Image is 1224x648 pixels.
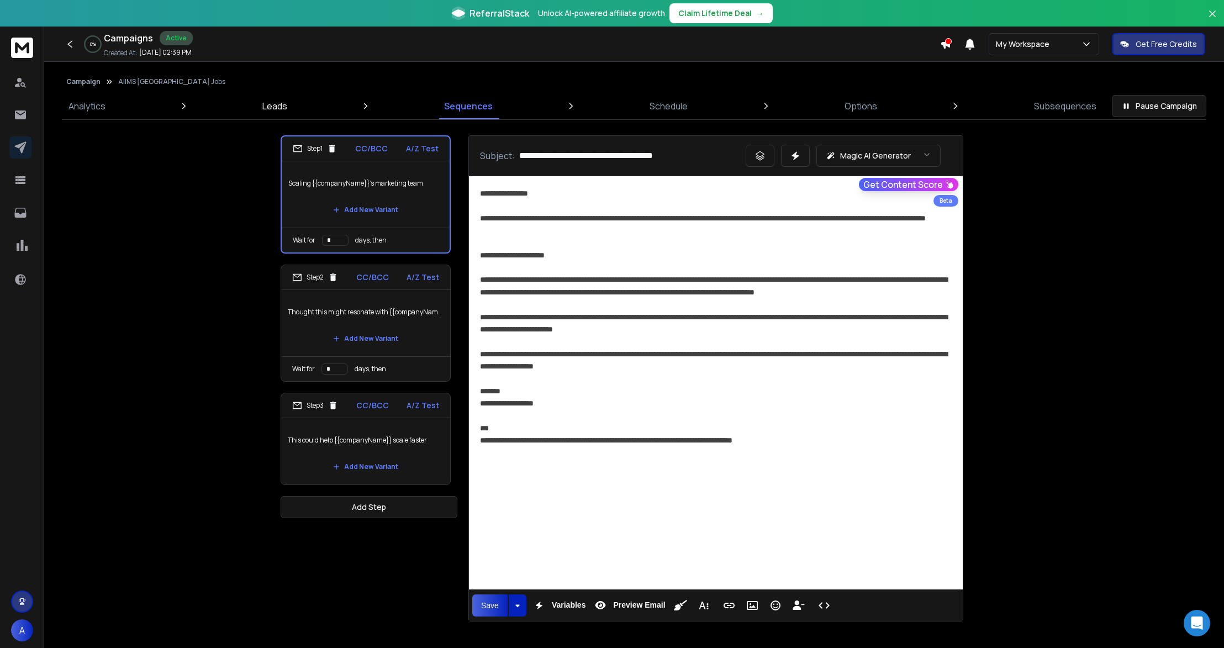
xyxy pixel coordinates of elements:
p: This could help {{companyName}} scale faster [288,425,444,456]
button: Get Content Score [859,178,958,191]
p: Wait for [293,236,315,245]
a: Sequences [437,93,499,119]
div: Active [160,31,193,45]
button: Get Free Credits [1112,33,1205,55]
p: Options [845,99,877,113]
div: Step 1 [293,144,337,154]
p: Leads [262,99,287,113]
a: Leads [256,93,294,119]
p: A/Z Test [407,272,439,283]
li: Step2CC/BCCA/Z TestThought this might resonate with {{companyName}}Add New VariantWait fordays, then [281,265,451,382]
button: Insert Image (⌘P) [742,594,763,617]
p: 0 % [90,41,96,48]
h1: Campaigns [104,31,153,45]
p: Created At: [104,49,137,57]
button: A [11,619,33,641]
p: Analytics [68,99,105,113]
p: Subject: [480,149,515,162]
p: Wait for [292,365,315,373]
button: Add Step [281,496,457,518]
p: A/Z Test [406,143,439,154]
p: CC/BCC [356,400,389,411]
div: Beta [933,195,958,207]
button: Magic AI Generator [816,145,941,167]
p: Magic AI Generator [840,150,911,161]
a: Schedule [643,93,694,119]
button: Close banner [1205,7,1220,33]
button: Add New Variant [324,456,407,478]
div: Step 3 [292,401,338,410]
p: days, then [355,365,386,373]
button: Add New Variant [324,328,407,350]
a: Options [838,93,884,119]
p: days, then [355,236,387,245]
p: Thought this might resonate with {{companyName}} [288,297,444,328]
div: Open Intercom Messenger [1184,610,1210,636]
button: Code View [814,594,835,617]
li: Step1CC/BCCA/Z TestScaling {{companyName}}'s marketing teamAdd New VariantWait fordays, then [281,135,451,254]
button: Pause Campaign [1112,95,1206,117]
p: CC/BCC [355,143,388,154]
button: Save [472,594,508,617]
p: AIIMS [GEOGRAPHIC_DATA] Jobs [118,77,225,86]
p: A/Z Test [407,400,439,411]
a: Subsequences [1027,93,1103,119]
p: My Workspace [996,39,1054,50]
p: Schedule [650,99,688,113]
button: Variables [529,594,588,617]
span: Preview Email [611,600,667,610]
button: More Text [693,594,714,617]
p: [DATE] 02:39 PM [139,48,192,57]
button: Campaign [66,77,101,86]
span: ReferralStack [469,7,529,20]
p: Unlock AI-powered affiliate growth [538,8,665,19]
button: Claim Lifetime Deal→ [669,3,773,23]
button: Add New Variant [324,199,407,221]
button: Insert Link (⌘K) [719,594,740,617]
button: Preview Email [590,594,667,617]
button: Insert Unsubscribe Link [788,594,809,617]
button: Clean HTML [670,594,691,617]
p: Get Free Credits [1136,39,1197,50]
a: Analytics [62,93,112,119]
div: Step 2 [292,272,338,282]
span: Variables [550,600,588,610]
p: Sequences [444,99,493,113]
span: → [756,8,764,19]
p: Subsequences [1034,99,1096,113]
p: Scaling {{companyName}}'s marketing team [288,168,443,199]
p: CC/BCC [356,272,389,283]
li: Step3CC/BCCA/Z TestThis could help {{companyName}} scale fasterAdd New Variant [281,393,451,485]
button: Emoticons [765,594,786,617]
